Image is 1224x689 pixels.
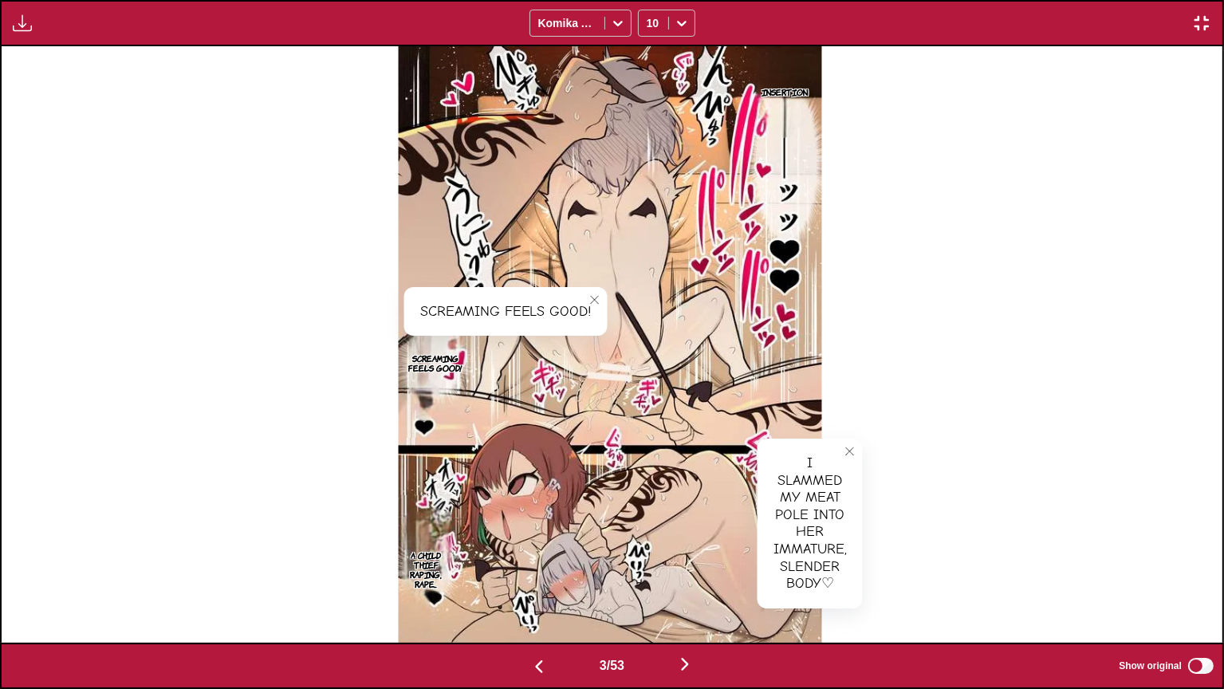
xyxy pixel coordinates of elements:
[758,84,811,100] p: Insertion
[399,46,821,643] img: Manga Panel
[758,439,863,608] div: I slammed my meat pole into her immature, slender body♡
[1188,658,1214,674] input: Show original
[837,439,863,464] button: close-tooltip
[404,287,608,337] div: Screaming feels good!
[675,655,695,674] img: Next page
[600,659,624,673] span: 3 / 53
[529,657,549,676] img: Previous page
[400,547,451,592] p: A child thief raping, rape...
[13,14,32,33] img: Download translated images
[1119,660,1182,671] span: Show original
[404,350,467,376] p: Screaming feels good!
[582,287,608,313] button: close-tooltip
